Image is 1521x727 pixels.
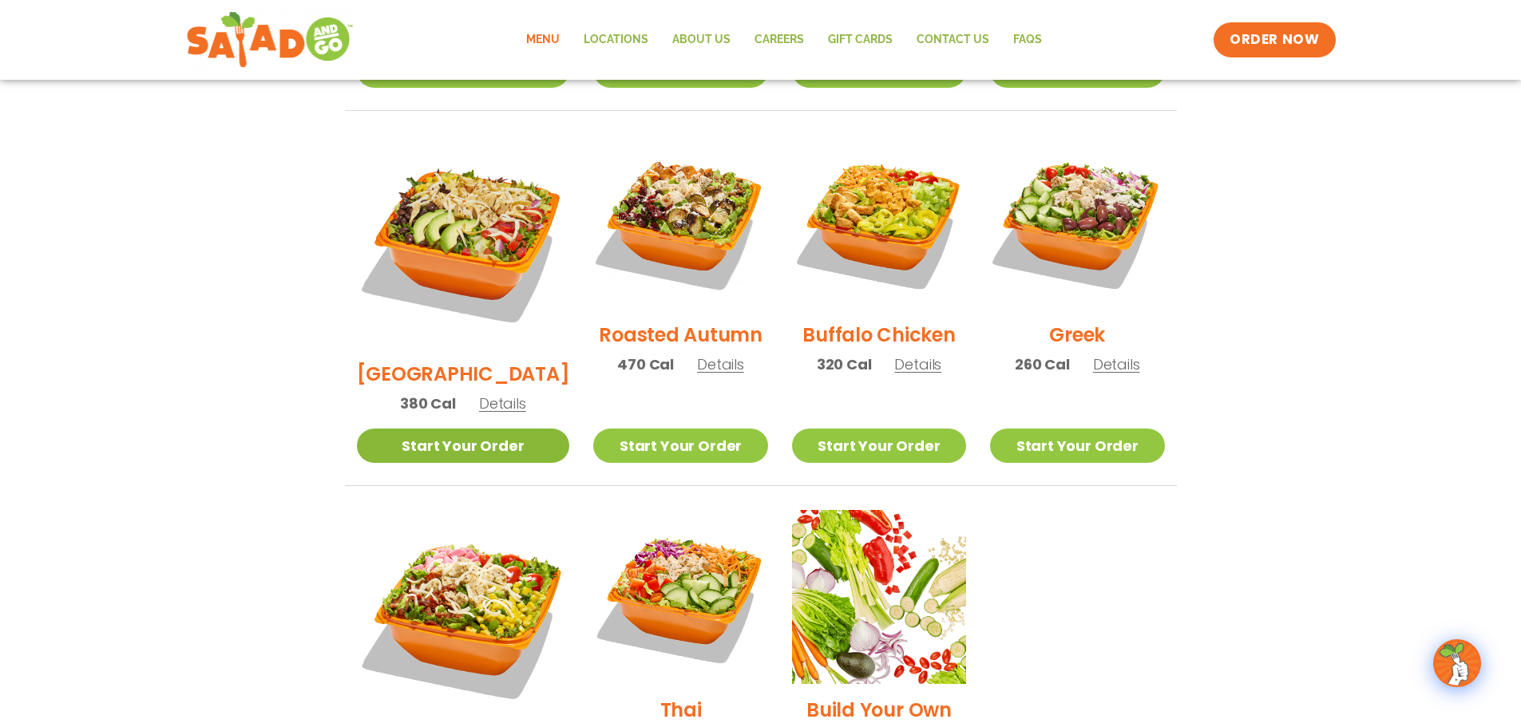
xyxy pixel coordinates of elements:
[400,393,456,414] span: 380 Cal
[1230,30,1319,49] span: ORDER NOW
[357,429,570,463] a: Start Your Order
[806,696,952,724] h2: Build Your Own
[802,321,955,349] h2: Buffalo Chicken
[357,510,570,723] img: Product photo for Jalapeño Ranch Salad
[660,22,743,58] a: About Us
[593,135,767,309] img: Product photo for Roasted Autumn Salad
[990,135,1164,309] img: Product photo for Greek Salad
[479,393,526,413] span: Details
[1015,354,1070,375] span: 260 Cal
[792,135,966,309] img: Product photo for Buffalo Chicken Salad
[990,429,1164,463] a: Start Your Order
[186,8,355,72] img: new-SAG-logo-768×292
[1049,321,1105,349] h2: Greek
[1093,354,1140,374] span: Details
[792,429,966,463] a: Start Your Order
[593,510,767,684] img: Product photo for Thai Salad
[617,354,674,375] span: 470 Cal
[1435,641,1479,686] img: wpChatIcon
[697,354,744,374] span: Details
[1214,22,1335,57] a: ORDER NOW
[514,22,572,58] a: Menu
[357,135,570,348] img: Product photo for BBQ Ranch Salad
[894,354,941,374] span: Details
[905,22,1001,58] a: Contact Us
[357,360,570,388] h2: [GEOGRAPHIC_DATA]
[660,696,702,724] h2: Thai
[817,354,872,375] span: 320 Cal
[572,22,660,58] a: Locations
[816,22,905,58] a: GIFT CARDS
[792,510,966,684] img: Product photo for Build Your Own
[514,22,1054,58] nav: Menu
[743,22,816,58] a: Careers
[599,321,762,349] h2: Roasted Autumn
[593,429,767,463] a: Start Your Order
[1001,22,1054,58] a: FAQs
